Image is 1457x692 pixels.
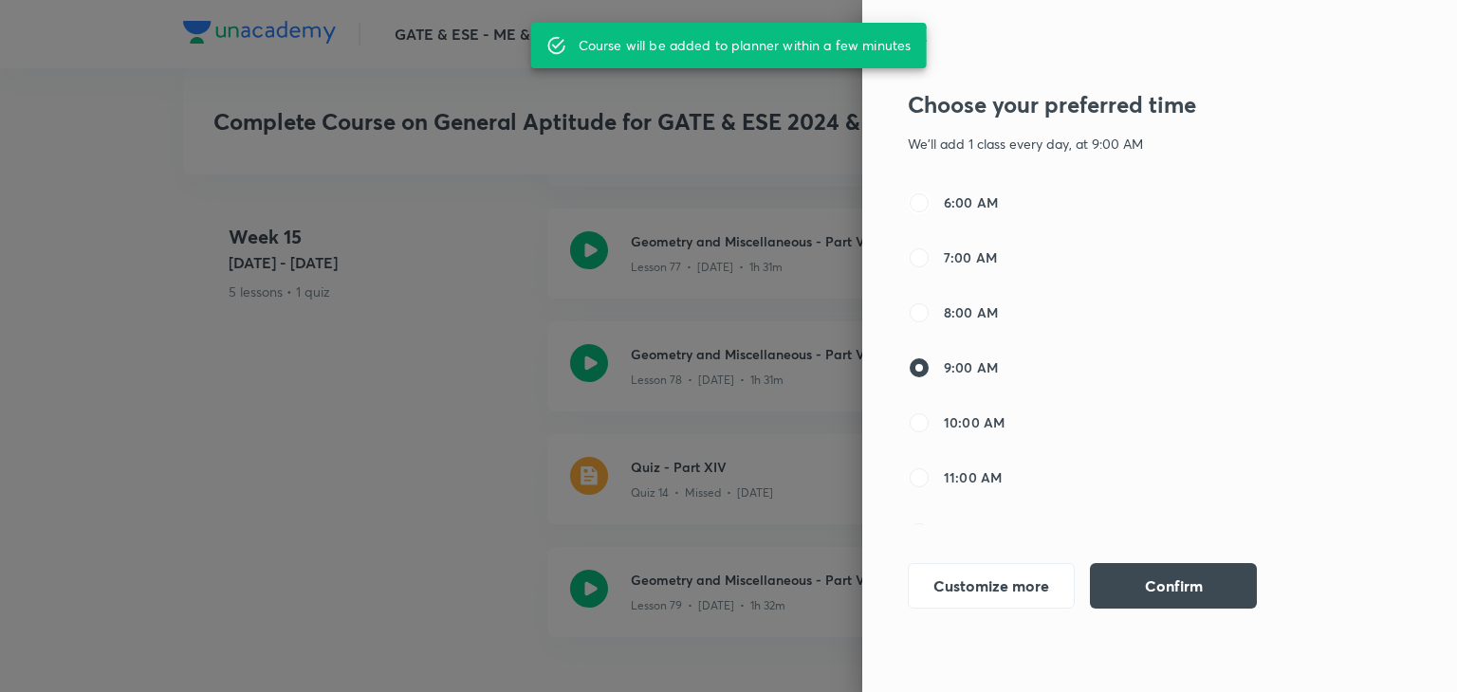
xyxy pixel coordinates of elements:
[944,192,998,212] span: 6:00 AM
[908,91,1302,118] h3: Choose your preferred time
[579,28,912,63] div: Course will be added to planner within a few minutes
[944,522,1002,542] span: 12:00 PM
[908,563,1075,609] button: Customize more
[908,134,1302,154] p: We'll add 1 class every day, at 9:00 AM
[944,247,997,267] span: 7:00 AM
[1090,563,1257,609] button: Confirm
[944,467,1002,487] span: 11:00 AM
[944,302,998,322] span: 8:00 AM
[944,357,998,377] span: 9:00 AM
[944,412,1005,432] span: 10:00 AM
